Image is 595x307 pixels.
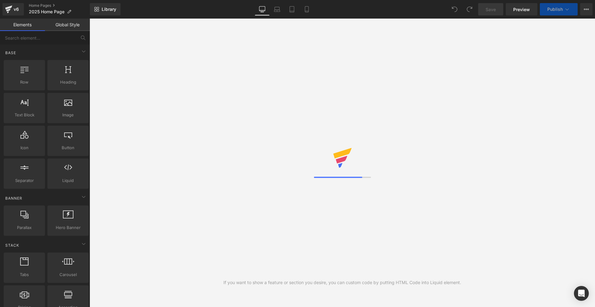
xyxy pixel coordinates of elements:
div: Open Intercom Messenger [574,286,589,301]
span: 2025 Home Page [29,9,64,14]
button: Publish [540,3,578,15]
span: Icon [6,145,43,151]
div: If you want to show a feature or section you desire, you can custom code by putting HTML Code int... [223,279,461,286]
span: Stack [5,242,20,248]
a: v6 [2,3,24,15]
span: Tabs [6,271,43,278]
button: Undo [448,3,461,15]
span: Base [5,50,17,56]
a: Laptop [270,3,284,15]
span: Heading [49,79,87,85]
a: Global Style [45,19,90,31]
span: Button [49,145,87,151]
button: Redo [463,3,476,15]
span: Preview [513,6,530,13]
span: Text Block [6,112,43,118]
a: New Library [90,3,121,15]
span: Save [486,6,496,13]
a: Desktop [255,3,270,15]
span: Library [102,6,116,12]
span: Publish [547,7,563,12]
span: Separator [6,177,43,184]
span: Row [6,79,43,85]
div: v6 [12,5,20,13]
span: Liquid [49,177,87,184]
span: Carousel [49,271,87,278]
a: Home Pages [29,3,90,8]
span: Parallax [6,224,43,231]
span: Banner [5,195,23,201]
a: Mobile [299,3,314,15]
span: Image [49,112,87,118]
a: Preview [506,3,537,15]
button: More [580,3,593,15]
span: Hero Banner [49,224,87,231]
a: Tablet [284,3,299,15]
